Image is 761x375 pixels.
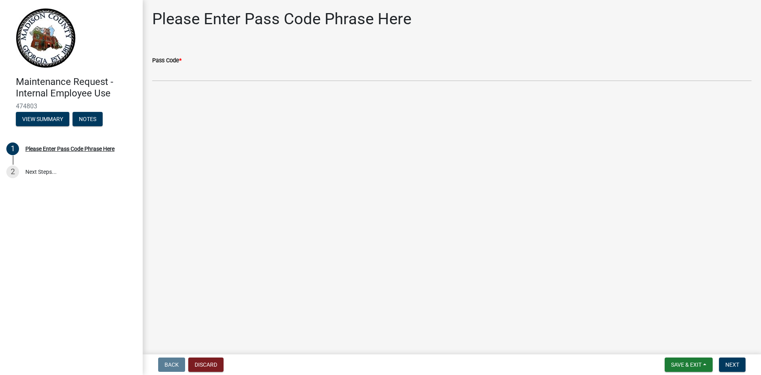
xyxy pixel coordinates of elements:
[719,358,746,372] button: Next
[6,165,19,178] div: 2
[6,142,19,155] div: 1
[73,112,103,126] button: Notes
[665,358,713,372] button: Save & Exit
[152,10,411,29] h1: Please Enter Pass Code Phrase Here
[16,112,69,126] button: View Summary
[671,362,702,368] span: Save & Exit
[16,8,76,68] img: Madison County, Georgia
[152,58,182,63] label: Pass Code
[16,116,69,123] wm-modal-confirm: Summary
[25,146,115,152] div: Please Enter Pass Code Phrase Here
[16,102,127,110] span: 474803
[188,358,224,372] button: Discard
[16,76,136,99] h4: Maintenance Request - Internal Employee Use
[725,362,739,368] span: Next
[158,358,185,372] button: Back
[73,116,103,123] wm-modal-confirm: Notes
[164,362,179,368] span: Back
